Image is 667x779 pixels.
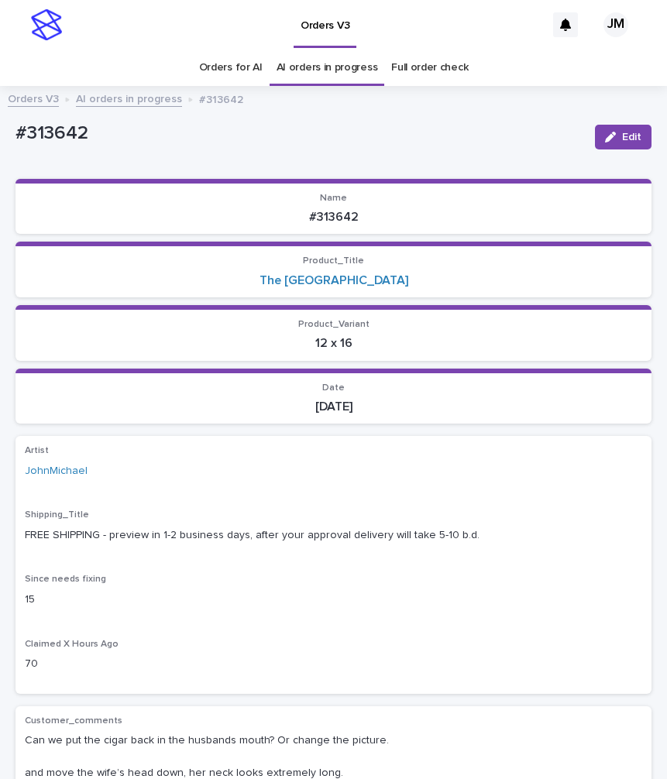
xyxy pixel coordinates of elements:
p: #313642 [199,90,243,107]
div: JM [603,12,628,37]
span: Product_Variant [298,320,370,329]
p: 15 [25,592,642,608]
span: Name [320,194,347,203]
span: Edit [622,132,641,142]
img: stacker-logo-s-only.png [31,9,62,40]
a: Full order check [391,50,468,86]
a: Orders V3 [8,89,59,107]
span: Artist [25,446,49,455]
span: Product_Title [303,256,364,266]
p: FREE SHIPPING - preview in 1-2 business days, after your approval delivery will take 5-10 b.d. [25,527,642,544]
p: #313642 [25,210,642,225]
a: Orders for AI [199,50,263,86]
button: Edit [595,125,652,149]
span: Since needs fixing [25,575,106,584]
span: Date [322,383,345,393]
p: 12 x 16 [25,336,642,351]
a: The [GEOGRAPHIC_DATA] [260,273,408,288]
span: Shipping_Title [25,510,89,520]
span: Claimed X Hours Ago [25,640,119,649]
p: 70 [25,656,642,672]
a: JohnMichael [25,463,88,479]
a: AI orders in progress [277,50,378,86]
a: AI orders in progress [76,89,182,107]
p: [DATE] [25,400,642,414]
p: #313642 [15,122,583,145]
span: Customer_comments [25,716,122,726]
